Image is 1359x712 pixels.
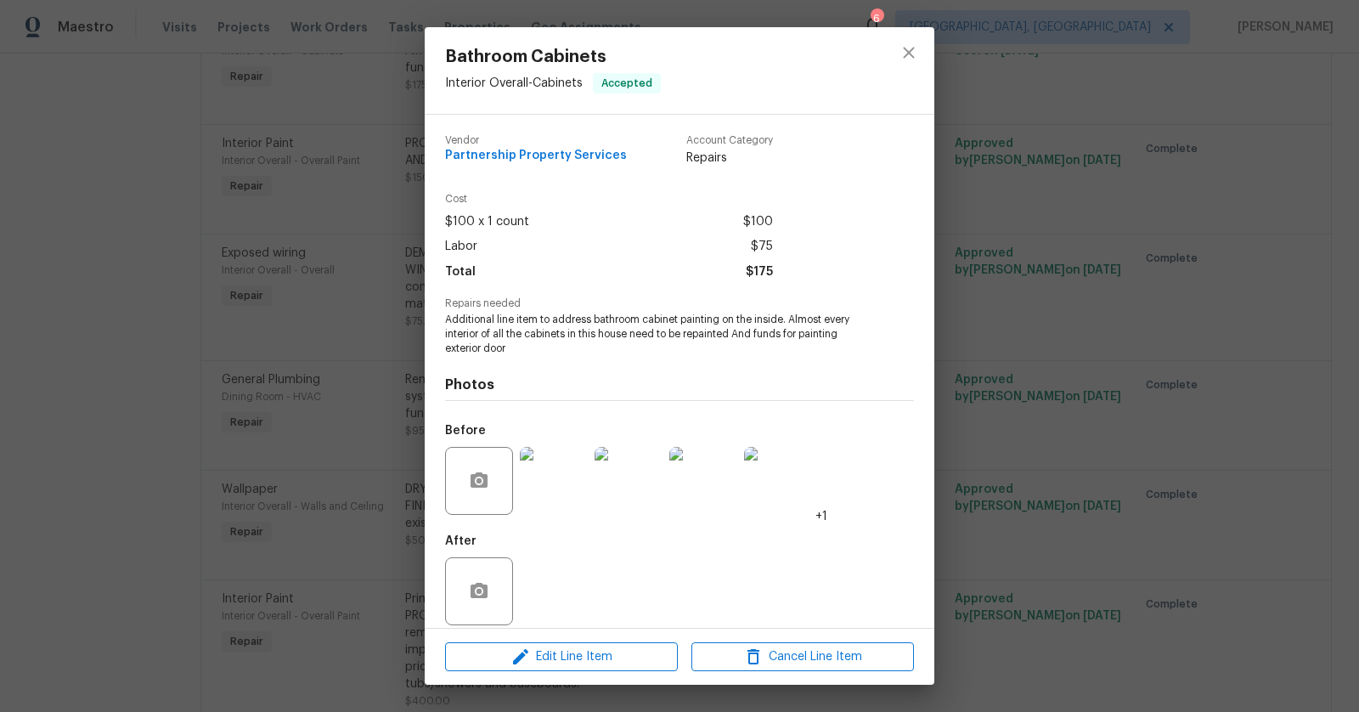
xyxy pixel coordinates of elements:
span: Additional line item to address bathroom cabinet painting on the inside. Almost every interior of... [445,313,867,355]
span: Cost [445,194,773,205]
span: Accepted [595,75,659,92]
h5: Before [445,425,486,437]
span: Total [445,260,476,285]
span: Repairs needed [445,298,914,309]
span: Partnership Property Services [445,150,627,162]
span: $100 x 1 count [445,210,529,235]
span: $175 [746,260,773,285]
span: Edit Line Item [450,647,673,668]
span: $75 [751,235,773,259]
span: Interior Overall - Cabinets [445,77,583,89]
button: close [888,32,929,73]
div: 6 [871,10,883,27]
span: Labor [445,235,477,259]
span: Repairs [686,150,773,167]
button: Cancel Line Item [691,642,914,672]
span: Account Category [686,135,773,146]
span: Vendor [445,135,627,146]
h5: After [445,535,476,547]
span: Cancel Line Item [696,647,909,668]
h4: Photos [445,376,914,393]
span: $100 [743,210,773,235]
span: Bathroom Cabinets [445,48,661,66]
button: Edit Line Item [445,642,678,672]
span: +1 [815,508,827,525]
